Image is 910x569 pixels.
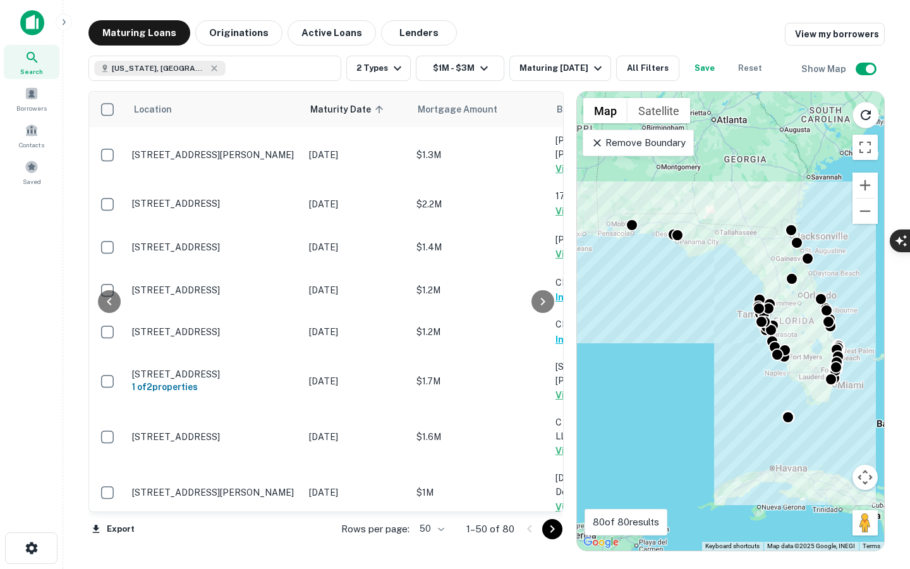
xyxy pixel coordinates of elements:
[20,66,43,76] span: Search
[852,199,878,224] button: Zoom out
[132,284,296,296] p: [STREET_ADDRESS]
[705,542,760,551] button: Keyboard shortcuts
[466,522,514,537] p: 1–50 of 80
[410,92,549,127] th: Mortgage Amount
[381,20,457,46] button: Lenders
[555,471,682,499] p: [DEMOGRAPHIC_DATA] Development LLC
[309,430,404,444] p: [DATE]
[577,92,884,551] div: 0 0
[303,92,410,127] th: Maturity Date
[88,20,190,46] button: Maturing Loans
[555,233,682,247] p: [PERSON_NAME]
[555,360,682,388] p: [STREET_ADDRESS][PERSON_NAME] LLC
[863,542,880,549] a: Terms (opens in new tab)
[132,431,296,443] p: [STREET_ADDRESS]
[309,374,404,388] p: [DATE]
[555,388,612,403] button: View Details
[341,522,409,537] p: Rows per page:
[23,176,41,187] span: Saved
[555,247,612,262] button: View Details
[767,542,855,549] span: Map data ©2025 Google, INEGI
[126,92,303,127] th: Location
[628,98,690,123] button: Show satellite imagery
[555,415,682,443] p: C & P Worldwide Holdings IV LLC
[16,103,47,113] span: Borrowers
[19,140,44,150] span: Contacts
[416,430,543,444] p: $1.6M
[852,102,879,128] button: Reload search area
[416,240,543,254] p: $1.4M
[132,149,296,161] p: [STREET_ADDRESS][PERSON_NAME]
[132,326,296,338] p: [STREET_ADDRESS]
[195,20,282,46] button: Originations
[309,486,404,499] p: [DATE]
[583,98,628,123] button: Show street map
[309,240,404,254] p: [DATE]
[4,82,59,116] a: Borrowers
[4,155,59,189] a: Saved
[416,283,543,297] p: $1.2M
[88,56,341,81] button: [US_STATE], [GEOGRAPHIC_DATA]
[593,515,659,530] p: 80 of 80 results
[616,56,679,81] button: All Filters
[785,23,885,46] a: View my borrowers
[852,173,878,198] button: Zoom in
[416,325,543,339] p: $1.2M
[132,369,296,380] p: [STREET_ADDRESS]
[416,486,543,499] p: $1M
[580,534,622,551] img: Google
[542,519,562,539] button: Go to next page
[20,10,44,35] img: capitalize-icon.png
[132,487,296,498] p: [STREET_ADDRESS][PERSON_NAME]
[555,189,682,203] p: 1718 Laurel LLC
[684,56,725,81] button: Save your search to get updates of matches that match your search criteria.
[591,135,685,150] p: Remove Boundary
[557,102,623,117] span: Borrower Name
[555,133,682,161] p: [PERSON_NAME] [PERSON_NAME]
[730,56,770,81] button: Reset
[309,197,404,211] p: [DATE]
[555,290,626,305] button: Info Requested
[88,520,138,539] button: Export
[346,56,411,81] button: 2 Types
[416,56,504,81] button: $1M - $3M
[4,118,59,152] a: Contacts
[4,45,59,79] a: Search
[310,102,387,117] span: Maturity Date
[132,242,296,253] p: [STREET_ADDRESS]
[309,148,404,162] p: [DATE]
[509,56,611,81] button: Maturing [DATE]
[416,197,543,211] p: $2.2M
[555,499,612,515] button: View Details
[555,317,682,331] p: CDH ONE LLC
[288,20,376,46] button: Active Loans
[555,332,626,347] button: Info Requested
[555,276,682,290] p: CDH ONE LLC
[555,204,612,219] button: View Details
[309,325,404,339] p: [DATE]
[555,161,612,176] button: View Details
[555,443,612,458] button: View Details
[580,534,622,551] a: Open this area in Google Maps (opens a new window)
[112,63,207,74] span: [US_STATE], [GEOGRAPHIC_DATA]
[416,148,543,162] p: $1.3M
[801,62,848,76] h6: Show Map
[309,283,404,297] p: [DATE]
[847,468,910,529] iframe: Chat Widget
[132,380,296,394] h6: 1 of 2 properties
[416,374,543,388] p: $1.7M
[519,61,605,76] div: Maturing [DATE]
[852,465,878,490] button: Map camera controls
[133,102,172,117] span: Location
[418,102,514,117] span: Mortgage Amount
[132,198,296,209] p: [STREET_ADDRESS]
[852,135,878,160] button: Toggle fullscreen view
[415,520,446,538] div: 50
